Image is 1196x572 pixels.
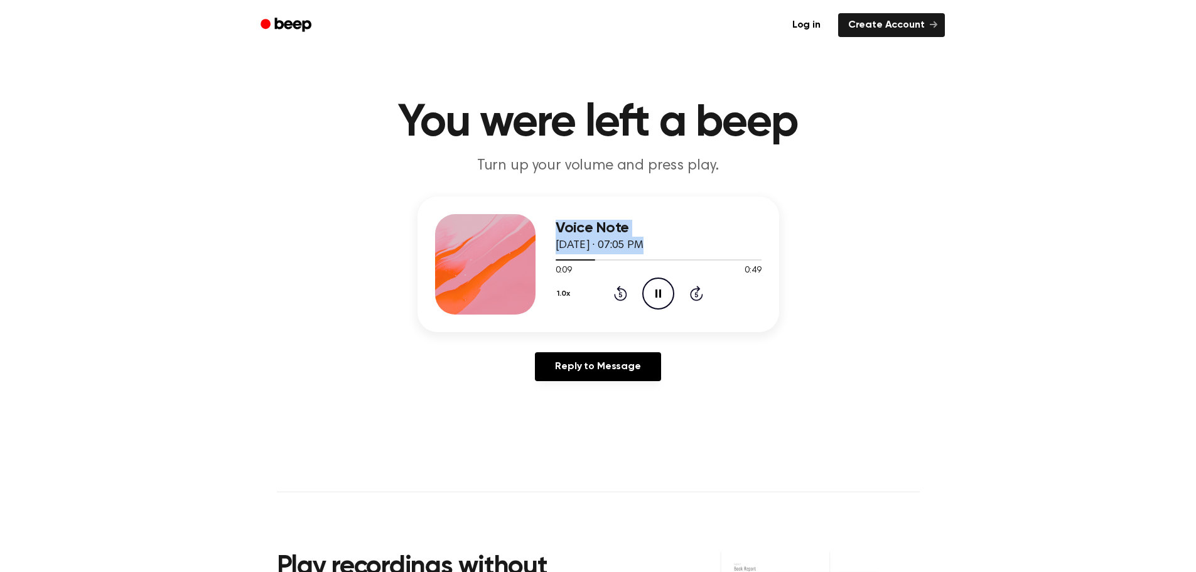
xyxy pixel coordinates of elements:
[357,156,839,176] p: Turn up your volume and press play.
[556,240,644,251] span: [DATE] · 07:05 PM
[535,352,660,381] a: Reply to Message
[838,13,945,37] a: Create Account
[556,283,575,305] button: 1.0x
[277,100,920,146] h1: You were left a beep
[782,13,831,37] a: Log in
[745,264,761,278] span: 0:49
[556,264,572,278] span: 0:09
[556,220,762,237] h3: Voice Note
[252,13,323,38] a: Beep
